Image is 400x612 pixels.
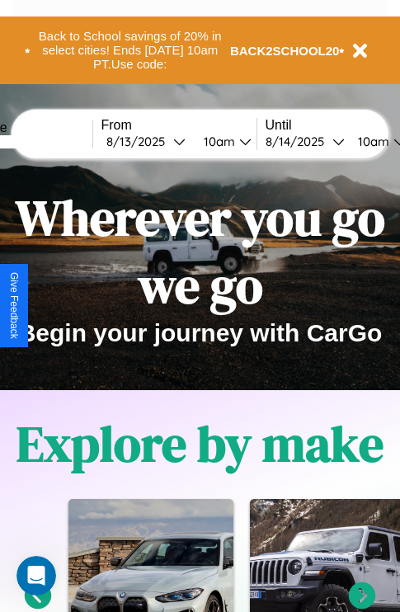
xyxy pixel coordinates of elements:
[191,133,256,150] button: 10am
[31,25,230,76] button: Back to School savings of 20% in select cities! Ends [DATE] 10am PT.Use code:
[16,556,56,596] iframe: Intercom live chat
[101,133,191,150] button: 8/13/2025
[230,44,340,58] b: BACK2SCHOOL20
[16,410,384,478] h1: Explore by make
[8,272,20,339] div: Give Feedback
[195,134,239,149] div: 10am
[106,134,173,149] div: 8 / 13 / 2025
[350,134,393,149] div: 10am
[266,134,332,149] div: 8 / 14 / 2025
[101,118,256,133] label: From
